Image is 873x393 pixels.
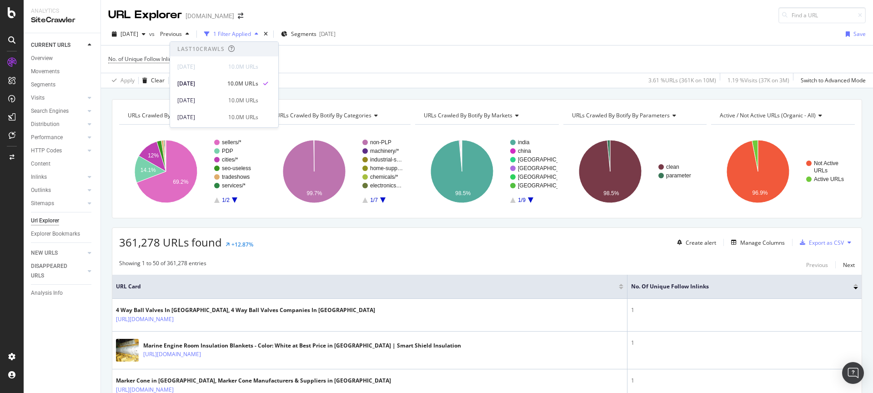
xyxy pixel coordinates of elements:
[753,190,768,196] text: 96.9%
[801,76,866,84] div: Switch to Advanced Mode
[31,288,63,298] div: Analysis Info
[31,262,77,281] div: DISAPPEARED URLS
[222,139,241,146] text: sellers/*
[291,30,316,38] span: Segments
[31,186,85,195] a: Outlinks
[31,7,93,15] div: Analytics
[277,27,339,41] button: Segments[DATE]
[778,7,866,23] input: Find a URL
[128,111,219,119] span: URLs Crawled By Botify By pagetype
[156,27,193,41] button: Previous
[228,96,258,105] div: 10.0M URLs
[370,197,378,203] text: 1/7
[518,197,526,203] text: 1/9
[572,111,670,119] span: URLs Crawled By Botify By parameters
[843,259,855,270] button: Next
[108,27,149,41] button: [DATE]
[116,282,617,291] span: URL Card
[222,148,233,154] text: PDP
[31,159,94,169] a: Content
[720,111,816,119] span: Active / Not Active URLs (organic - all)
[119,259,206,270] div: Showing 1 to 50 of 361,278 entries
[228,63,258,71] div: 10.0M URLs
[842,362,864,384] div: Open Intercom Messenger
[177,63,223,71] div: [DATE]
[31,186,51,195] div: Outlinks
[119,132,261,211] svg: A chart.
[415,132,557,211] div: A chart.
[31,216,59,226] div: Url Explorer
[31,248,85,258] a: NEW URLS
[31,67,94,76] a: Movements
[806,259,828,270] button: Previous
[686,239,716,247] div: Create alert
[31,106,85,116] a: Search Engines
[31,146,62,156] div: HTTP Codes
[120,30,138,38] span: 2025 Aug. 10th
[140,167,156,173] text: 14.1%
[370,156,402,163] text: industrial-s…
[108,73,135,88] button: Apply
[173,179,188,185] text: 69.2%
[177,45,225,53] div: Last 10 Crawls
[814,160,838,166] text: Not Active
[222,182,246,189] text: services/*
[31,120,85,129] a: Distribution
[262,30,270,39] div: times
[148,152,159,159] text: 12%
[727,76,789,84] div: 1.19 % Visits ( 37K on 3M )
[31,54,53,63] div: Overview
[31,172,47,182] div: Inlinks
[222,156,238,163] text: cities/*
[222,197,230,203] text: 1/2
[424,111,512,119] span: URLs Crawled By Botify By markets
[370,182,401,189] text: electronics…
[370,148,399,154] text: machinery/*
[370,165,403,171] text: home-supp…
[31,106,69,116] div: Search Engines
[231,241,253,248] div: +12.87%
[727,237,785,248] button: Manage Columns
[31,159,50,169] div: Content
[31,172,85,182] a: Inlinks
[149,30,156,38] span: vs
[370,139,391,146] text: non-PLP
[631,306,858,314] div: 1
[31,80,55,90] div: Segments
[31,133,85,142] a: Performance
[120,76,135,84] div: Apply
[666,164,679,170] text: clean
[455,190,471,196] text: 98.5%
[842,27,866,41] button: Save
[222,174,250,180] text: tradeshows
[31,133,63,142] div: Performance
[31,229,94,239] a: Explorer Bookmarks
[116,339,139,362] img: main image
[108,7,182,23] div: URL Explorer
[31,199,85,208] a: Sitemaps
[116,377,391,385] div: Marker Cone in [GEOGRAPHIC_DATA], Marker Cone Manufacturers & Suppliers in [GEOGRAPHIC_DATA]
[631,377,858,385] div: 1
[648,76,716,84] div: 3.61 % URLs ( 361K on 10M )
[267,132,410,211] svg: A chart.
[276,111,371,119] span: URLs Crawled By Botify By categories
[143,342,461,350] div: Marine Engine Room Insulation Blankets - Color: White at Best Price in [GEOGRAPHIC_DATA] | Smart ...
[31,93,85,103] a: Visits
[666,172,691,179] text: parameter
[177,80,222,88] div: [DATE]
[139,73,165,88] button: Clear
[563,132,706,211] svg: A chart.
[31,199,54,208] div: Sitemaps
[31,216,94,226] a: Url Explorer
[222,165,251,171] text: seo-useless
[169,73,192,88] button: Save
[673,235,716,250] button: Create alert
[116,315,174,324] a: [URL][DOMAIN_NAME]
[306,190,322,196] text: 99.7%
[570,108,699,123] h4: URLs Crawled By Botify By parameters
[201,27,262,41] button: 1 Filter Applied
[31,248,58,258] div: NEW URLS
[853,30,866,38] div: Save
